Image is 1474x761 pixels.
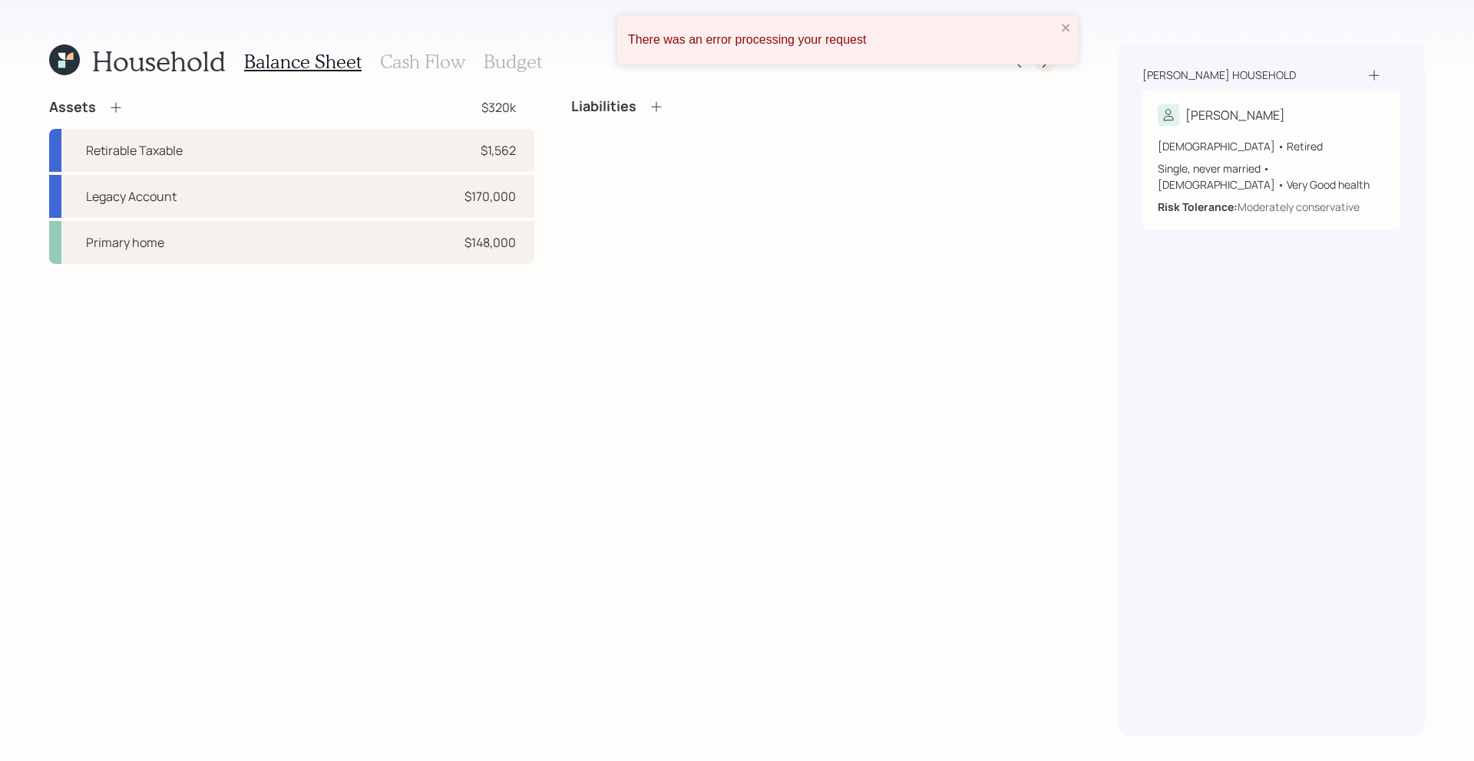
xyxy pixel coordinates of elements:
[481,98,516,117] div: $320k
[244,51,362,73] h3: Balance Sheet
[1158,138,1385,154] div: [DEMOGRAPHIC_DATA] • Retired
[1061,21,1072,36] button: close
[628,33,1056,47] div: There was an error processing your request
[1238,199,1360,215] div: Moderately conservative
[1158,199,1238,214] b: Risk Tolerance:
[571,98,636,115] h4: Liabilities
[49,99,96,116] h4: Assets
[1142,68,1296,83] div: [PERSON_NAME] household
[86,187,177,206] div: Legacy Account
[484,51,542,73] h3: Budget
[464,187,516,206] div: $170,000
[92,44,226,77] h1: Household
[464,233,516,252] div: $148,000
[380,51,465,73] h3: Cash Flow
[86,141,183,160] div: Retirable Taxable
[1185,106,1285,124] div: [PERSON_NAME]
[86,233,164,252] div: Primary home
[481,141,516,160] div: $1,562
[1158,160,1385,193] div: Single, never married • [DEMOGRAPHIC_DATA] • Very Good health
